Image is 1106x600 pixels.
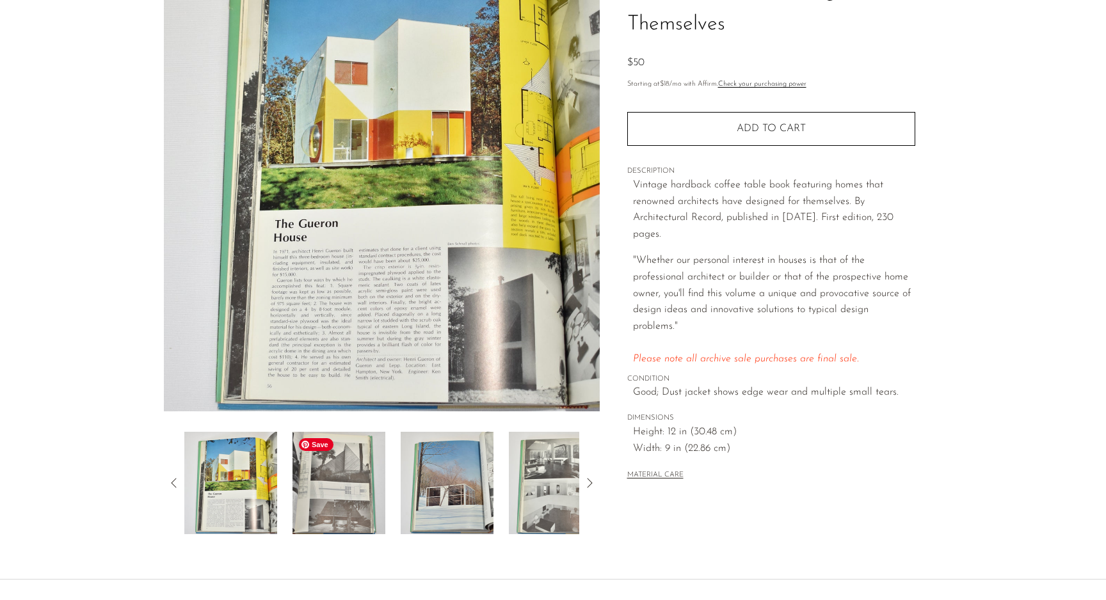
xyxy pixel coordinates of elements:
[660,81,669,88] span: $18
[737,123,806,134] span: Add to cart
[627,413,915,424] span: DIMENSIONS
[633,354,859,364] em: Please note all archive sale purchases are final sale.
[633,253,915,367] p: "Whether our personal interest in houses is that of the professional architect or builder or that...
[627,374,915,385] span: CONDITION
[509,432,602,534] img: Houses Architects Design for Themselves
[627,79,915,90] p: Starting at /mo with Affirm.
[633,177,915,242] p: Vintage hardback coffee table book featuring homes that renowned architects have designed for the...
[401,432,493,534] img: Houses Architects Design for Themselves
[299,438,333,451] span: Save
[293,432,385,534] img: Houses Architects Design for Themselves
[718,81,806,88] a: Check your purchasing power - Learn more about Affirm Financing (opens in modal)
[627,58,645,68] span: $50
[633,424,915,441] span: Height: 12 in (30.48 cm)
[633,384,915,401] span: Good; Dust jacket shows edge wear and multiple small tears.
[184,432,277,534] img: Houses Architects Design for Themselves
[627,166,915,177] span: DESCRIPTION
[627,112,915,145] button: Add to cart
[633,441,915,457] span: Width: 9 in (22.86 cm)
[627,471,684,480] button: MATERIAL CARE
